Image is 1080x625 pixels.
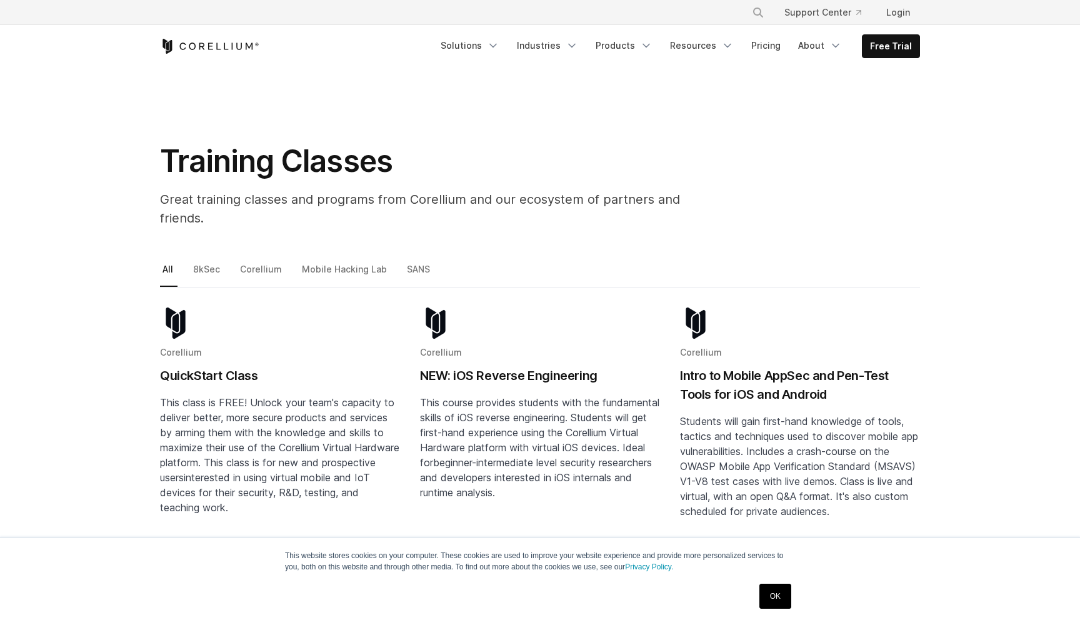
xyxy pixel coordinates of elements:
[433,34,920,58] div: Navigation Menu
[737,1,920,24] div: Navigation Menu
[625,562,673,571] a: Privacy Policy.
[420,347,462,357] span: Corellium
[588,34,660,57] a: Products
[237,261,286,287] a: Corellium
[160,471,370,514] span: interested in using virtual mobile and IoT devices for their security, R&D, testing, and teaching...
[420,307,451,339] img: corellium-logo-icon-dark
[433,34,507,57] a: Solutions
[680,415,918,517] span: Students will gain first-hand knowledge of tools, tactics and techniques used to discover mobile ...
[160,190,722,227] p: Great training classes and programs from Corellium and our ecosystem of partners and friends.
[160,347,202,357] span: Corellium
[160,396,399,484] span: This class is FREE! Unlock your team's capacity to deliver better, more secure products and servi...
[744,34,788,57] a: Pricing
[160,261,177,287] a: All
[680,307,711,339] img: corellium-logo-icon-dark
[285,550,795,572] p: This website stores cookies on your computer. These cookies are used to improve your website expe...
[662,34,741,57] a: Resources
[420,307,660,559] a: Blog post summary: NEW: iOS Reverse Engineering
[420,395,660,500] p: This course provides students with the fundamental skills of iOS reverse engineering. Students wi...
[680,347,722,357] span: Corellium
[160,39,259,54] a: Corellium Home
[160,307,191,339] img: corellium-logo-icon-dark
[774,1,871,24] a: Support Center
[160,307,400,559] a: Blog post summary: QuickStart Class
[680,307,920,559] a: Blog post summary: Intro to Mobile AppSec and Pen-Test Tools for iOS and Android
[420,366,660,385] h2: NEW: iOS Reverse Engineering
[191,261,224,287] a: 8kSec
[747,1,769,24] button: Search
[420,456,652,499] span: beginner-intermediate level security researchers and developers interested in iOS internals and r...
[759,584,791,609] a: OK
[160,366,400,385] h2: QuickStart Class
[876,1,920,24] a: Login
[680,366,920,404] h2: Intro to Mobile AppSec and Pen-Test Tools for iOS and Android
[509,34,586,57] a: Industries
[160,142,722,180] h1: Training Classes
[791,34,849,57] a: About
[404,261,434,287] a: SANS
[862,35,919,57] a: Free Trial
[299,261,391,287] a: Mobile Hacking Lab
